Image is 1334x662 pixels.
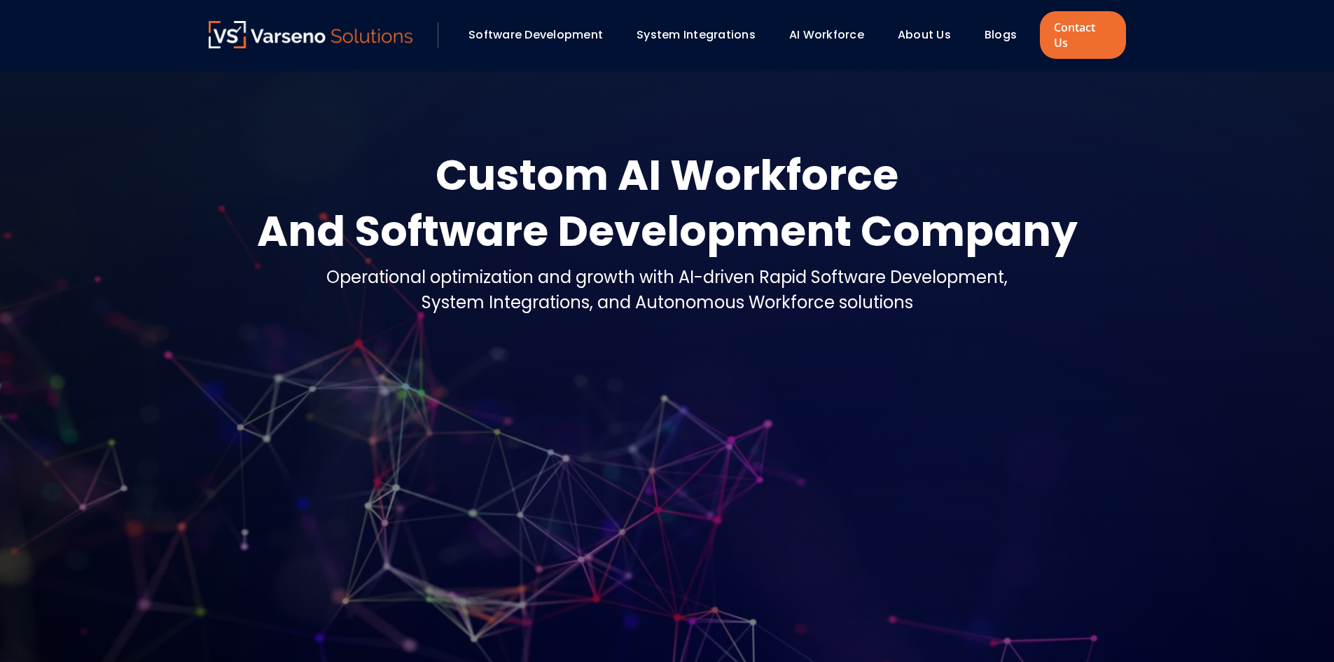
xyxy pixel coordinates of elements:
[898,27,951,43] a: About Us
[891,23,971,47] div: About Us
[461,23,623,47] div: Software Development
[782,23,884,47] div: AI Workforce
[209,21,413,49] a: Varseno Solutions – Product Engineering & IT Services
[978,23,1036,47] div: Blogs
[209,21,413,48] img: Varseno Solutions – Product Engineering & IT Services
[637,27,756,43] a: System Integrations
[326,265,1008,290] div: Operational optimization and growth with AI-driven Rapid Software Development,
[257,203,1078,259] div: And Software Development Company
[468,27,603,43] a: Software Development
[257,147,1078,203] div: Custom AI Workforce
[789,27,864,43] a: AI Workforce
[630,23,775,47] div: System Integrations
[326,290,1008,315] div: System Integrations, and Autonomous Workforce solutions
[985,27,1017,43] a: Blogs
[1040,11,1125,59] a: Contact Us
